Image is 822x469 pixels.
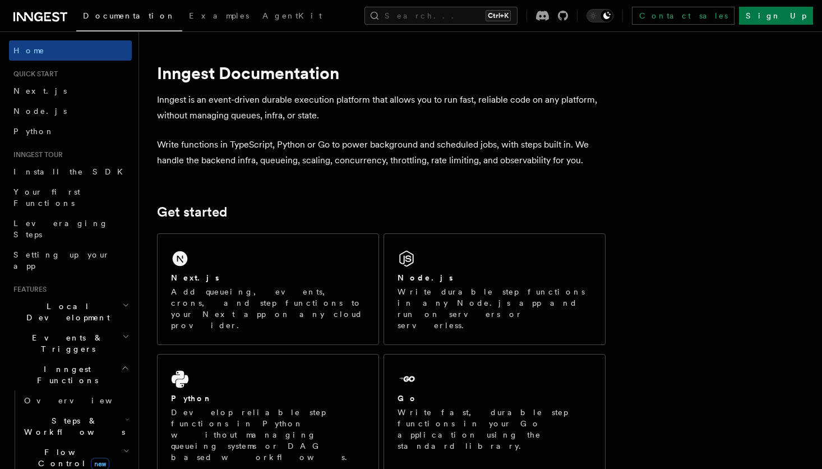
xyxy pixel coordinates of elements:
a: Install the SDK [9,162,132,182]
span: Flow Control [20,447,123,469]
a: Home [9,40,132,61]
button: Steps & Workflows [20,411,132,442]
span: Inngest tour [9,150,63,159]
span: Node.js [13,107,67,116]
a: Next.js [9,81,132,101]
h2: Python [171,393,213,404]
p: Write durable step functions in any Node.js app and run on servers or serverless. [398,286,592,331]
span: Python [13,127,54,136]
span: Inngest Functions [9,364,121,386]
span: Install the SDK [13,167,130,176]
span: Your first Functions [13,187,80,208]
span: AgentKit [262,11,322,20]
span: Overview [24,396,140,405]
span: Documentation [83,11,176,20]
span: Steps & Workflows [20,415,125,438]
a: Node.js [9,101,132,121]
a: Node.jsWrite durable step functions in any Node.js app and run on servers or serverless. [384,233,606,345]
a: Examples [182,3,256,30]
span: Examples [189,11,249,20]
button: Local Development [9,296,132,328]
span: Features [9,285,47,294]
a: Sign Up [739,7,813,25]
button: Toggle dark mode [587,9,613,22]
p: Add queueing, events, crons, and step functions to your Next app on any cloud provider. [171,286,365,331]
a: Get started [157,204,227,220]
p: Inngest is an event-driven durable execution platform that allows you to run fast, reliable code ... [157,92,606,123]
a: Python [9,121,132,141]
a: Next.jsAdd queueing, events, crons, and step functions to your Next app on any cloud provider. [157,233,379,345]
button: Search...Ctrl+K [364,7,518,25]
button: Inngest Functions [9,359,132,390]
span: Leveraging Steps [13,219,108,239]
a: AgentKit [256,3,329,30]
p: Write fast, durable step functions in your Go application using the standard library. [398,407,592,452]
h2: Next.js [171,272,219,283]
span: Home [13,45,45,56]
span: Quick start [9,70,58,79]
a: Setting up your app [9,245,132,276]
kbd: Ctrl+K [486,10,511,21]
h1: Inngest Documentation [157,63,606,83]
h2: Go [398,393,418,404]
button: Events & Triggers [9,328,132,359]
span: Setting up your app [13,250,110,270]
a: Documentation [76,3,182,31]
span: Next.js [13,86,67,95]
span: Events & Triggers [9,332,122,355]
a: Leveraging Steps [9,213,132,245]
span: Local Development [9,301,122,323]
p: Develop reliable step functions in Python without managing queueing systems or DAG based workflows. [171,407,365,463]
p: Write functions in TypeScript, Python or Go to power background and scheduled jobs, with steps bu... [157,137,606,168]
h2: Node.js [398,272,453,283]
a: Your first Functions [9,182,132,213]
a: Overview [20,390,132,411]
a: Contact sales [632,7,735,25]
